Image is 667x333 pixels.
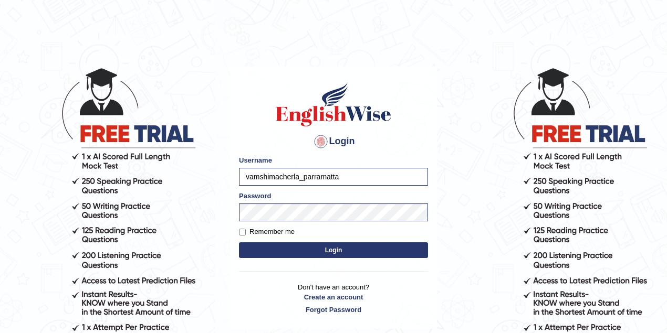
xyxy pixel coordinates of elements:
button: Login [239,242,428,258]
a: Create an account [239,292,428,302]
label: Remember me [239,227,295,237]
label: Username [239,155,272,165]
img: Logo of English Wise sign in for intelligent practice with AI [274,81,393,128]
input: Remember me [239,229,246,235]
h4: Login [239,133,428,150]
p: Don't have an account? [239,282,428,315]
label: Password [239,191,271,201]
a: Forgot Password [239,305,428,315]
